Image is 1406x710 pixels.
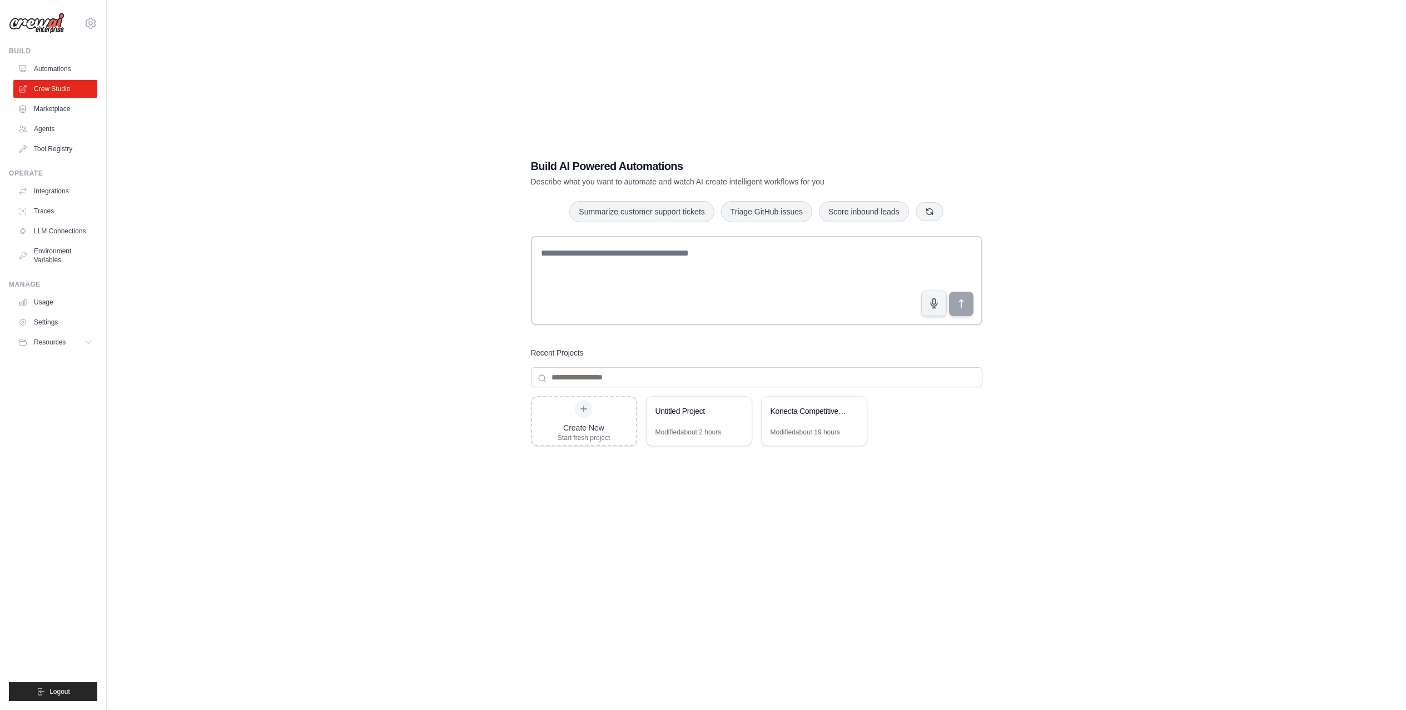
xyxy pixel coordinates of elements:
a: Automations [13,60,97,78]
div: Build [9,47,97,56]
a: Tool Registry [13,140,97,158]
button: Resources [13,333,97,351]
div: Modified about 19 hours [771,428,840,437]
h1: Build AI Powered Automations [531,158,905,174]
a: Environment Variables [13,242,97,269]
div: Konecta Competitive Analysis Automation [771,406,847,417]
button: Logout [9,682,97,701]
p: Describe what you want to automate and watch AI create intelligent workflows for you [531,176,905,187]
h3: Recent Projects [531,347,584,358]
a: Agents [13,120,97,138]
span: Resources [34,338,66,347]
a: Crew Studio [13,80,97,98]
a: Settings [13,313,97,331]
button: Triage GitHub issues [721,201,812,222]
iframe: Chat Widget [1350,657,1406,710]
div: Operate [9,169,97,178]
div: Create New [558,422,610,433]
a: Traces [13,202,97,220]
button: Get new suggestions [916,202,943,221]
div: Modified about 2 hours [655,428,722,437]
a: Marketplace [13,100,97,118]
button: Summarize customer support tickets [569,201,714,222]
span: Logout [49,687,70,696]
div: Start fresh project [558,433,610,442]
a: Usage [13,293,97,311]
div: Manage [9,280,97,289]
div: Untitled Project [655,406,732,417]
img: Logo [9,13,64,34]
button: Score inbound leads [819,201,909,222]
a: LLM Connections [13,222,97,240]
a: Integrations [13,182,97,200]
button: Click to speak your automation idea [921,291,947,316]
